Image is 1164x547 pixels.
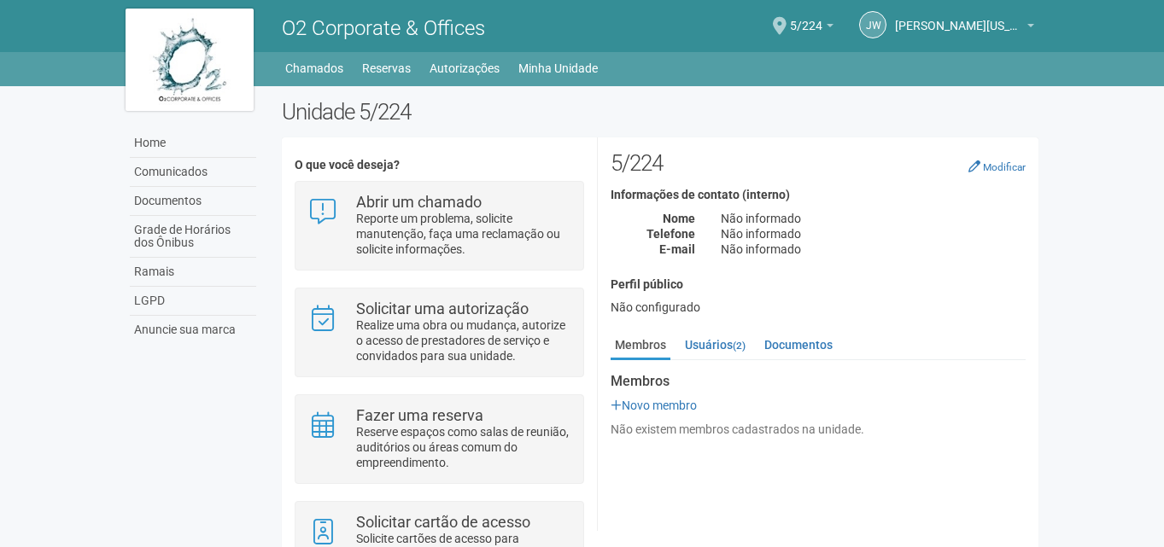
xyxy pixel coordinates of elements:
[681,332,750,358] a: Usuários(2)
[130,316,256,344] a: Anuncie sua marca
[663,212,695,225] strong: Nome
[611,422,1026,437] div: Não existem membros cadastrados na unidade.
[356,513,530,531] strong: Solicitar cartão de acesso
[518,56,598,80] a: Minha Unidade
[126,9,254,111] img: logo.jpg
[611,150,1026,176] h2: 5/224
[611,189,1026,201] h4: Informações de contato (interno)
[362,56,411,80] a: Reservas
[708,226,1038,241] div: Não informado
[895,21,1034,35] a: [PERSON_NAME][US_STATE]
[130,187,256,216] a: Documentos
[308,195,570,257] a: Abrir um chamado Reporte um problema, solicite manutenção, faça uma reclamação ou solicite inform...
[859,11,886,38] a: JW
[356,406,483,424] strong: Fazer uma reserva
[130,258,256,287] a: Ramais
[790,3,822,32] span: 5/224
[130,158,256,187] a: Comunicados
[611,278,1026,291] h4: Perfil público
[430,56,500,80] a: Autorizações
[611,374,1026,389] strong: Membros
[356,193,482,211] strong: Abrir um chamado
[968,160,1026,173] a: Modificar
[895,3,1023,32] span: Jackson Washington de Souza Machado
[282,99,1039,125] h2: Unidade 5/224
[611,300,1026,315] div: Não configurado
[356,300,529,317] strong: Solicitar uma autorização
[790,21,834,35] a: 5/224
[130,216,256,258] a: Grade de Horários dos Ônibus
[708,241,1038,257] div: Não informado
[356,424,570,470] p: Reserve espaços como salas de reunião, auditórios ou áreas comum do empreendimento.
[708,211,1038,226] div: Não informado
[295,159,584,172] h4: O que você deseja?
[611,399,697,412] a: Novo membro
[356,211,570,257] p: Reporte um problema, solicite manutenção, faça uma reclamação ou solicite informações.
[356,317,570,364] p: Realize uma obra ou mudança, autorize o acesso de prestadores de serviço e convidados para sua un...
[733,340,746,352] small: (2)
[282,16,485,40] span: O2 Corporate & Offices
[659,242,695,256] strong: E-mail
[130,287,256,316] a: LGPD
[760,332,837,358] a: Documentos
[983,161,1026,173] small: Modificar
[646,227,695,241] strong: Telefone
[308,301,570,364] a: Solicitar uma autorização Realize uma obra ou mudança, autorize o acesso de prestadores de serviç...
[285,56,343,80] a: Chamados
[611,332,670,360] a: Membros
[308,408,570,470] a: Fazer uma reserva Reserve espaços como salas de reunião, auditórios ou áreas comum do empreendime...
[130,129,256,158] a: Home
